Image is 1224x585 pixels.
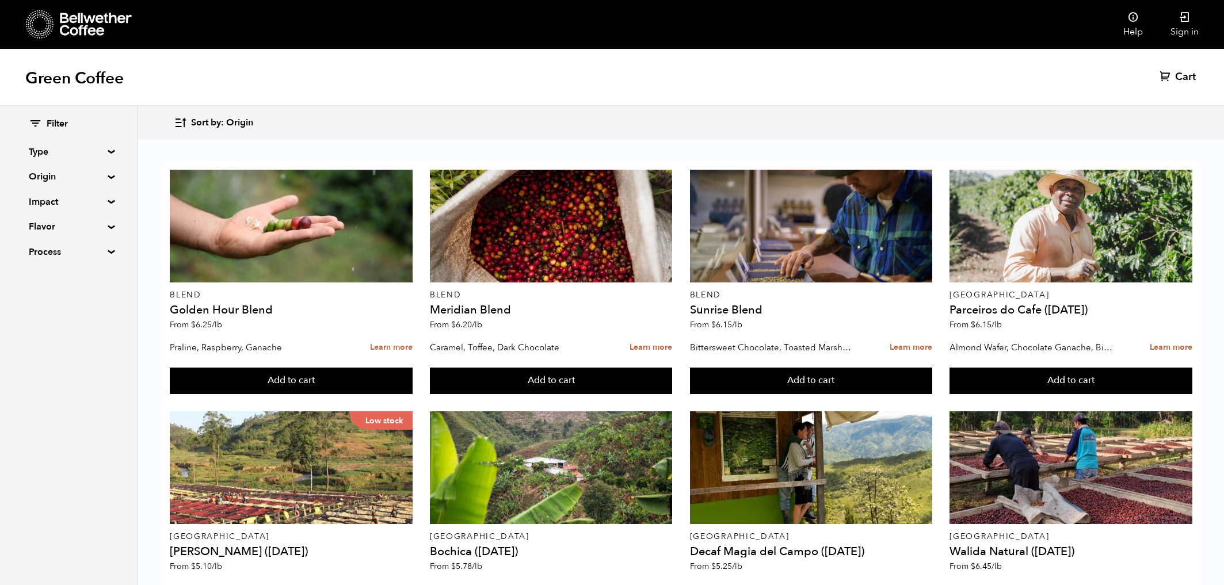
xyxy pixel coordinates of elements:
summary: Flavor [29,220,108,234]
span: /lb [732,561,742,572]
span: From [430,319,482,330]
p: [GEOGRAPHIC_DATA] [170,533,412,541]
span: Sort by: Origin [191,117,253,129]
p: Blend [690,291,932,299]
bdi: 6.45 [971,561,1002,572]
summary: Process [29,245,108,259]
h4: Parceiros do Cafe ([DATE]) [950,304,1192,316]
a: Learn more [370,335,413,360]
span: $ [451,319,456,330]
p: [GEOGRAPHIC_DATA] [690,533,932,541]
span: $ [711,561,716,572]
h4: Walida Natural ([DATE]) [950,546,1192,557]
button: Add to cart [950,368,1192,394]
span: /lb [992,319,1002,330]
h1: Green Coffee [25,68,124,89]
span: From [950,561,1002,572]
span: From [430,561,482,572]
a: Cart [1160,70,1199,84]
span: From [170,561,222,572]
span: /lb [212,561,222,572]
button: Add to cart [430,368,672,394]
bdi: 5.78 [451,561,482,572]
span: /lb [472,319,482,330]
span: $ [191,319,196,330]
h4: Golden Hour Blend [170,304,412,316]
span: /lb [732,319,742,330]
h4: Meridian Blend [430,304,672,316]
bdi: 6.15 [711,319,742,330]
span: Cart [1175,70,1196,84]
summary: Origin [29,170,108,183]
summary: Type [29,145,108,159]
a: Low stock [170,411,412,524]
p: Blend [170,291,412,299]
p: Bittersweet Chocolate, Toasted Marshmallow, Candied Orange, Praline [690,339,855,356]
button: Sort by: Origin [174,109,253,136]
a: Learn more [1150,335,1192,360]
span: $ [191,561,196,572]
p: Praline, Raspberry, Ganache [170,339,334,356]
p: Low stock [349,411,413,430]
p: Almond Wafer, Chocolate Ganache, Bing Cherry [950,339,1114,356]
a: Learn more [890,335,932,360]
summary: Impact [29,195,108,209]
p: [GEOGRAPHIC_DATA] [950,533,1192,541]
span: /lb [992,561,1002,572]
span: $ [971,319,975,330]
span: /lb [212,319,222,330]
h4: Decaf Magia del Campo ([DATE]) [690,546,932,557]
span: From [690,561,742,572]
p: [GEOGRAPHIC_DATA] [430,533,672,541]
bdi: 6.25 [191,319,222,330]
span: $ [971,561,975,572]
p: [GEOGRAPHIC_DATA] [950,291,1192,299]
span: $ [451,561,456,572]
bdi: 6.15 [971,319,1002,330]
span: /lb [472,561,482,572]
p: Caramel, Toffee, Dark Chocolate [430,339,594,356]
span: From [170,319,222,330]
a: Learn more [630,335,672,360]
span: From [690,319,742,330]
span: From [950,319,1002,330]
button: Add to cart [170,368,412,394]
bdi: 5.25 [711,561,742,572]
bdi: 6.20 [451,319,482,330]
h4: Sunrise Blend [690,304,932,316]
h4: Bochica ([DATE]) [430,546,672,557]
button: Add to cart [690,368,932,394]
span: Filter [47,118,68,131]
span: $ [711,319,716,330]
bdi: 5.10 [191,561,222,572]
h4: [PERSON_NAME] ([DATE]) [170,546,412,557]
p: Blend [430,291,672,299]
